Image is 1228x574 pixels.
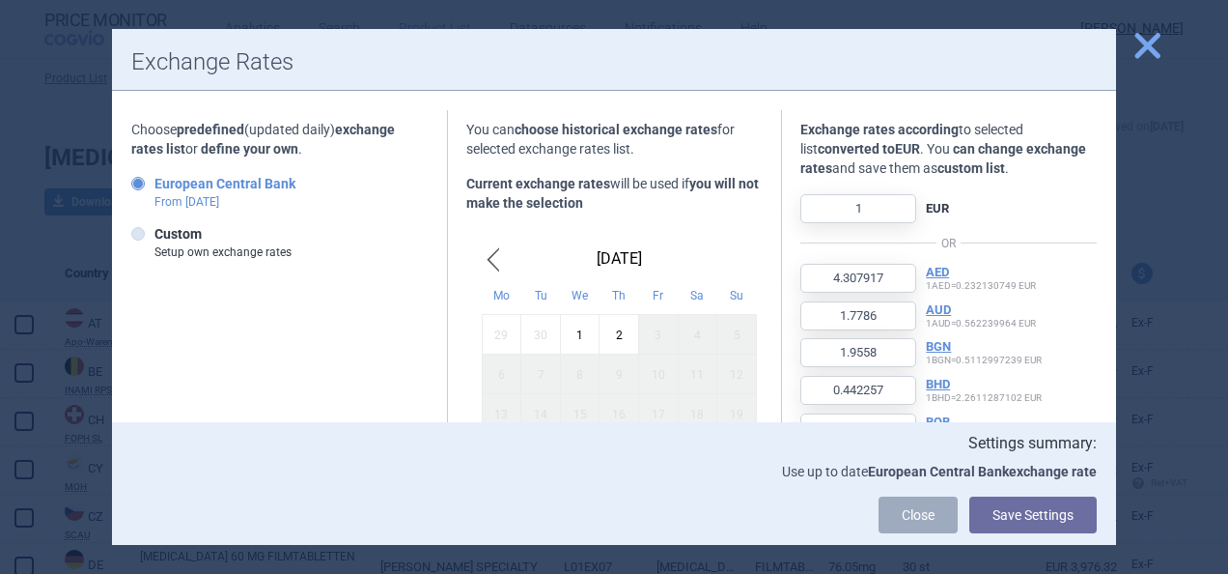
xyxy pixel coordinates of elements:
div: Fri Oct 10 2025 [639,355,679,394]
strong: choose historical exchange rates [515,122,717,137]
strong: Current exchange rates [466,176,610,191]
strong: European Central Bank exchange rate [868,464,1097,479]
div: Sat Oct 18 2025 [678,394,717,434]
div: Mon Oct 13 2025 [482,394,521,434]
div: Thu Oct 09 2025 [600,355,639,394]
button: Save Settings [969,497,1097,533]
div: Sun Oct 19 2025 [717,394,757,434]
p: to selected list . You and save them as . [800,120,1097,178]
div: [DATE] [482,244,757,274]
div: Sun Oct 12 2025 [717,355,757,394]
abbr: Tuesday [535,289,547,302]
abbr: Wednesday [572,289,588,302]
p: 1 BOB = 0.1233621516 EUR [926,415,1041,442]
p: 1 BGN = 0.5112997239 EUR [926,339,1042,366]
div: Mon Sep 29 2025 [482,315,521,355]
div: Mon Oct 06 2025 [482,355,521,394]
strong: Custom [154,226,202,242]
div: Tue Oct 14 2025 [521,394,561,434]
abbr: Sunday [730,289,743,302]
div: Sun Oct 05 2025 [717,315,757,355]
h1: Exchange Rates [131,48,1097,76]
abbr: Saturday [690,289,704,302]
button: AED [926,265,949,280]
div: Sat Oct 04 2025 [678,315,717,355]
strong: Exchange rates according [800,122,959,137]
button: BGN [926,339,951,355]
p: 1 AUD = 0.562239964 EUR [926,302,1036,330]
strong: custom list [937,160,1005,176]
p: Choose (updated daily) or . [131,120,428,158]
div: Tue Oct 07 2025 [521,355,561,394]
p: From [DATE] [154,193,295,211]
strong: converted to EUR [818,141,920,157]
strong: predefined [177,122,244,137]
div: Fri Oct 17 2025 [639,394,679,434]
button: BOB [926,415,950,430]
div: Thu Oct 16 2025 [600,394,639,434]
p: Setup own exchange rates [154,244,292,261]
p: Use up to date [131,462,1097,481]
p: 1 AED = 0.232130749 EUR [926,265,1036,292]
strong: EUR [926,201,949,216]
strong: Settings summary: [968,434,1097,452]
button: AUD [926,302,951,318]
button: BHD [926,377,950,392]
abbr: Monday [493,289,510,302]
strong: define your own [201,141,298,157]
div: Tue Sep 30 2025 [521,315,561,355]
div: Sat Oct 11 2025 [678,355,717,394]
a: Close [879,497,958,533]
abbr: Friday [653,289,663,302]
p: You can for selected exchange rates list. [466,120,763,158]
span: Previous Month [482,244,505,274]
div: Wed Oct 01 2025 [560,315,600,355]
p: will be used if [466,174,763,213]
abbr: Thursday [612,289,626,302]
strong: European Central Bank [154,176,295,191]
p: 1 BHD = 2.2611287102 EUR [926,377,1042,404]
div: Thu Oct 02 2025 [600,315,639,355]
div: Wed Oct 15 2025 [560,394,600,434]
div: Fri Oct 03 2025 [639,315,679,355]
div: Wed Oct 08 2025 [560,355,600,394]
span: OR [936,234,961,253]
